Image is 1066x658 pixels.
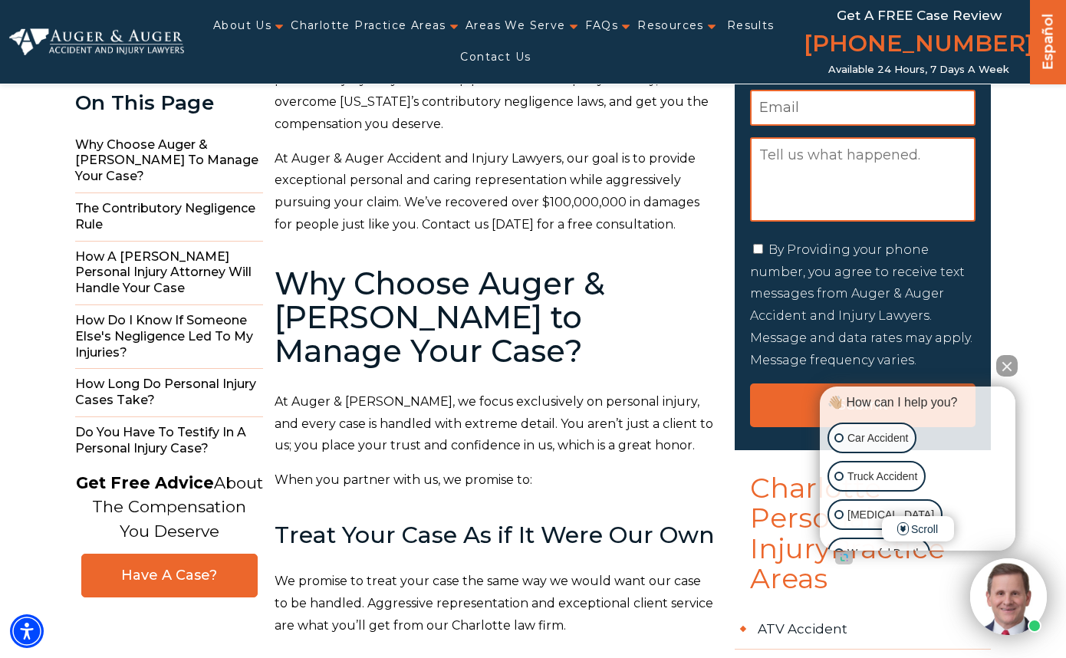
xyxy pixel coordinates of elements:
span: Practice Areas [750,531,945,596]
a: Resources [637,10,704,41]
button: Close Intaker Chat Widget [996,355,1018,377]
a: Contact Us [460,41,531,73]
span: Why Choose Auger & [PERSON_NAME] to Manage Your Case? [75,130,263,193]
h4: Charlotte Personal Injury [735,473,991,610]
a: Open intaker chat [835,551,853,564]
span: How do I Know if Someone Else's Negligence Led to My Injuries? [75,305,263,369]
a: Results [727,10,775,41]
span: How a [PERSON_NAME] Personal Injury Attorney Will Handle Your Case [75,242,263,305]
span: Do You Have to Testify in a Personal Injury Case? [75,417,263,465]
label: By Providing your phone number, you agree to receive text messages from Auger & Auger Accident an... [750,242,972,367]
div: Accessibility Menu [10,614,44,648]
a: Have A Case? [81,554,258,597]
a: About Us [213,10,271,41]
img: Auger & Auger Accident and Injury Lawyers Logo [9,28,184,55]
h2: Why Choose Auger & [PERSON_NAME] to Manage Your Case? [275,267,716,368]
p: We promise to treat your case the same way we would want our case to be handled. Aggressive repre... [275,571,716,637]
p: Wrongful Death [847,544,922,563]
strong: Get Free Advice [76,473,214,492]
p: [MEDICAL_DATA] [847,505,934,525]
a: ATV Accident [735,610,991,650]
span: Available 24 Hours, 7 Days a Week [828,64,1009,76]
p: At Auger & [PERSON_NAME], we focus exclusively on personal injury, and every case is handled with... [275,391,716,457]
div: On This Page [75,92,263,114]
span: Have A Case? [97,567,242,584]
input: Submit [750,383,976,427]
span: Scroll [882,516,954,541]
p: At Auger & Auger Accident and Injury Lawyers, our goal is to provide exceptional personal and car... [275,148,716,236]
div: 👋🏼 How can I help you? [824,394,1012,411]
p: Truck Accident [847,467,917,486]
a: Charlotte Practice Areas [291,10,446,41]
span: Get a FREE Case Review [837,8,1002,23]
img: Intaker widget Avatar [970,558,1047,635]
a: FAQs [585,10,619,41]
p: When you partner with us, we promise to: [275,469,716,492]
a: [PHONE_NUMBER] [804,27,1034,64]
h3: Treat Your Case As if It Were Our Own [275,522,716,548]
p: Car Accident [847,429,908,448]
input: Email [750,90,976,126]
p: About The Compensation You Deserve [76,471,263,544]
span: How Long do Personal Injury Cases Take? [75,369,263,417]
a: Areas We Serve [466,10,566,41]
span: The Contributory Negligence Rule [75,193,263,242]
